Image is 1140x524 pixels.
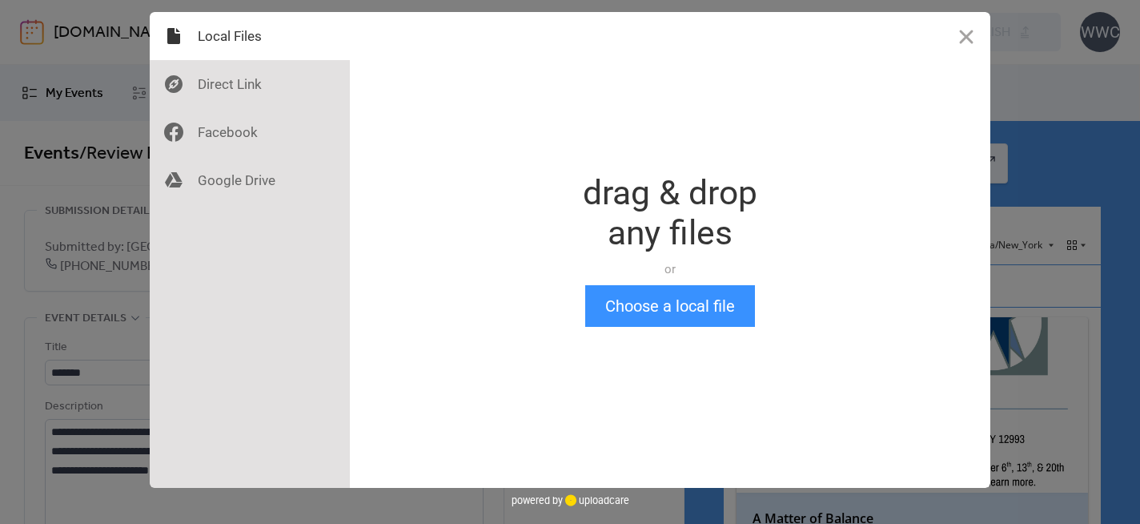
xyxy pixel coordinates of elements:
div: drag & drop any files [583,173,757,253]
button: Close [942,12,990,60]
div: Local Files [150,12,350,60]
div: Direct Link [150,60,350,108]
div: or [583,261,757,277]
a: uploadcare [563,494,629,506]
div: Google Drive [150,156,350,204]
div: powered by [512,488,629,512]
button: Choose a local file [585,285,755,327]
div: Facebook [150,108,350,156]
